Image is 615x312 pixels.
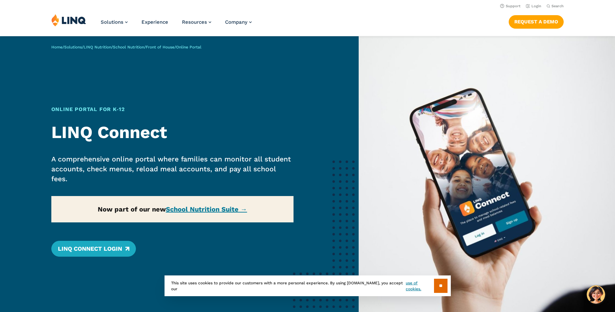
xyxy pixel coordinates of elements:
[406,280,434,292] a: use of cookies.
[101,14,252,36] nav: Primary Navigation
[101,19,128,25] a: Solutions
[182,19,211,25] a: Resources
[51,45,201,49] span: / / / / /
[113,45,144,49] a: School Nutrition
[98,205,247,213] strong: Now part of our new
[146,45,174,49] a: Front of House
[526,4,541,8] a: Login
[176,45,201,49] span: Online Portal
[166,205,247,213] a: School Nutrition Suite →
[141,19,168,25] a: Experience
[64,45,82,49] a: Solutions
[547,4,564,9] button: Open Search Bar
[182,19,207,25] span: Resources
[509,14,564,28] nav: Button Navigation
[51,122,167,142] strong: LINQ Connect
[101,19,123,25] span: Solutions
[225,19,247,25] span: Company
[51,154,294,184] p: A comprehensive online portal where families can monitor all student accounts, check menus, reloa...
[165,275,451,296] div: This site uses cookies to provide our customers with a more personal experience. By using [DOMAIN...
[500,4,521,8] a: Support
[551,4,564,8] span: Search
[51,105,294,113] h1: Online Portal for K‑12
[51,45,63,49] a: Home
[225,19,252,25] a: Company
[84,45,111,49] a: LINQ Nutrition
[509,15,564,28] a: Request a Demo
[51,241,136,257] a: LINQ Connect Login
[51,14,86,26] img: LINQ | K‑12 Software
[587,285,605,304] button: Hello, have a question? Let’s chat.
